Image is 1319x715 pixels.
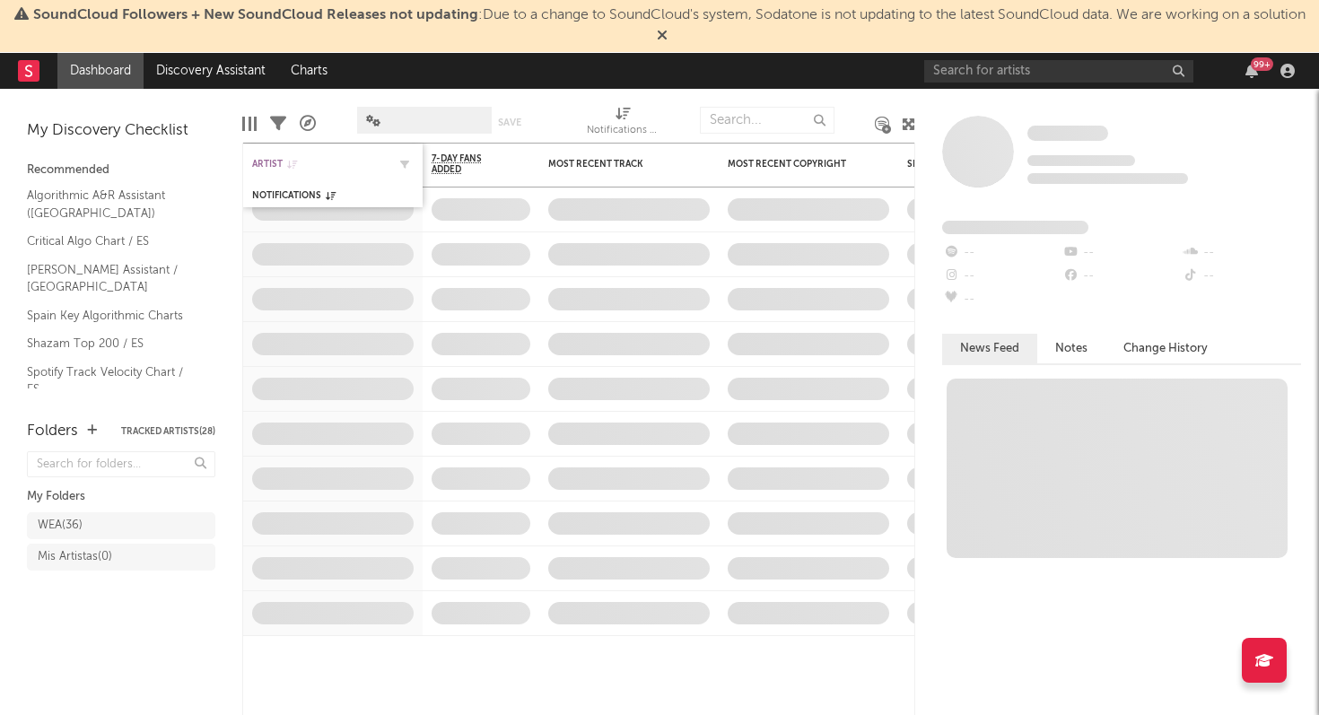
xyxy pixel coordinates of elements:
div: Artist [252,159,387,170]
div: -- [1061,265,1181,288]
a: Algorithmic A&R Assistant ([GEOGRAPHIC_DATA]) [27,186,197,222]
div: Notifications (Artist) [587,98,659,150]
div: Mis Artistas ( 0 ) [38,546,112,568]
div: -- [942,241,1061,265]
span: Tracking Since: [DATE] [1027,155,1135,166]
input: Search... [700,107,834,134]
div: Notifications [252,190,387,201]
a: Dashboard [57,53,144,89]
a: Spain Key Algorithmic Charts [27,306,197,326]
div: Spotify Monthly Listeners [907,159,1042,170]
div: Filters [270,98,286,150]
a: Mis Artistas(0) [27,544,215,571]
span: SoundCloud Followers + New SoundCloud Releases not updating [33,8,478,22]
div: My Folders [27,486,215,508]
button: Save [498,118,521,127]
div: 99 + [1251,57,1273,71]
button: News Feed [942,334,1037,363]
div: A&R Pipeline [300,98,316,150]
span: 7-Day Fans Added [432,153,503,175]
span: 0 fans last week [1027,173,1188,184]
button: Notes [1037,334,1105,363]
div: My Discovery Checklist [27,120,215,142]
a: Some Artist [1027,125,1108,143]
a: Shazam Top 200 / ES [27,334,197,353]
div: Most Recent Track [548,159,683,170]
span: : Due to a change to SoundCloud's system, Sodatone is not updating to the latest SoundCloud data.... [33,8,1306,22]
div: Folders [27,421,78,442]
a: Discovery Assistant [144,53,278,89]
div: WEA ( 36 ) [38,515,83,536]
div: -- [1182,265,1301,288]
div: -- [942,265,1061,288]
span: Some Artist [1027,126,1108,141]
button: Change History [1105,334,1226,363]
div: -- [942,288,1061,311]
button: Tracked Artists(28) [121,427,215,436]
div: Most Recent Copyright [728,159,862,170]
button: Filter by Artist [396,155,414,173]
input: Search for artists [924,60,1193,83]
div: -- [1182,241,1301,265]
a: [PERSON_NAME] Assistant / [GEOGRAPHIC_DATA] [27,260,197,297]
a: Spotify Track Velocity Chart / ES [27,362,197,399]
div: Recommended [27,160,215,181]
span: Fans Added by Platform [942,221,1088,234]
a: WEA(36) [27,512,215,539]
div: Notifications (Artist) [587,120,659,142]
input: Search for folders... [27,451,215,477]
a: Charts [278,53,340,89]
a: Critical Algo Chart / ES [27,231,197,251]
div: Edit Columns [242,98,257,150]
button: 99+ [1245,64,1258,78]
span: Dismiss [657,30,668,44]
div: -- [1061,241,1181,265]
